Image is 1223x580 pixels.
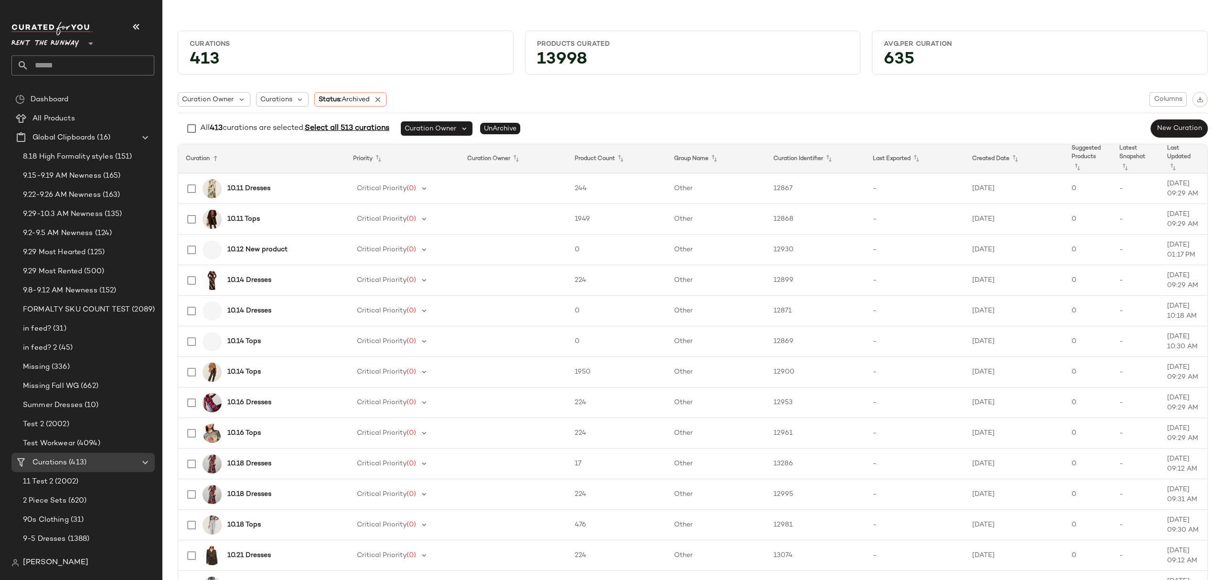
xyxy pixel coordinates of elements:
[865,510,965,540] td: -
[865,173,965,204] td: -
[1064,357,1112,387] td: 0
[203,271,222,290] img: RIX69.jpg
[965,357,1064,387] td: [DATE]
[1112,235,1159,265] td: -
[83,400,99,411] span: (10)
[227,397,271,408] b: 10.16 Dresses
[66,534,90,545] span: (1388)
[23,266,82,277] span: 9.29 Most Rented
[666,296,766,326] td: Other
[357,430,407,437] span: Critical Priority
[190,40,502,49] div: Curations
[11,32,79,50] span: Rent the Runway
[23,209,103,220] span: 9.29-10.3 AM Newness
[23,362,50,373] span: Missing
[357,460,407,467] span: Critical Priority
[1159,235,1207,265] td: [DATE] 01:17 PM
[1112,387,1159,418] td: -
[305,124,389,132] span: Select all 513 curations
[567,479,666,510] td: 224
[1064,510,1112,540] td: 0
[1197,96,1203,103] img: svg%3e
[130,304,155,315] span: (2089)
[666,326,766,357] td: Other
[567,418,666,449] td: 224
[210,124,223,132] span: 413
[1149,92,1187,107] button: Columns
[537,40,849,49] div: Products Curated
[227,489,271,499] b: 10.18 Dresses
[965,510,1064,540] td: [DATE]
[32,457,67,468] span: Curations
[407,521,416,528] span: (0)
[227,306,271,316] b: 10.14 Dresses
[407,460,416,467] span: (0)
[1112,418,1159,449] td: -
[23,171,101,182] span: 9.15-9.19 AM Newness
[965,326,1064,357] td: [DATE]
[405,124,456,134] span: Curation Owner
[182,95,234,105] span: Curation Owner
[766,357,865,387] td: 12900
[1064,387,1112,418] td: 0
[567,510,666,540] td: 476
[1159,265,1207,296] td: [DATE] 09:29 AM
[1112,296,1159,326] td: -
[75,438,100,449] span: (4094)
[66,495,87,506] span: (620)
[113,151,132,162] span: (151)
[357,277,407,284] span: Critical Priority
[1159,296,1207,326] td: [DATE] 10:18 AM
[1112,449,1159,479] td: -
[1159,540,1207,571] td: [DATE] 09:12 AM
[227,550,271,560] b: 10.21 Dresses
[766,265,865,296] td: 12899
[965,418,1064,449] td: [DATE]
[666,235,766,265] td: Other
[1064,235,1112,265] td: 0
[876,53,1203,70] div: 635
[1112,510,1159,540] td: -
[23,557,88,569] span: [PERSON_NAME]
[1064,479,1112,510] td: 0
[203,393,222,412] img: AFRM117.jpg
[23,285,97,296] span: 9.8-9.12 AM Newness
[319,95,370,105] span: Status:
[82,266,104,277] span: (500)
[1159,144,1207,173] th: Last Updated
[407,552,416,559] span: (0)
[766,418,865,449] td: 12961
[23,476,53,487] span: 11 Test 2
[766,510,865,540] td: 12981
[227,214,260,224] b: 10.11 Tops
[666,387,766,418] td: Other
[1154,96,1182,103] span: Columns
[666,418,766,449] td: Other
[529,53,857,70] div: 13998
[965,235,1064,265] td: [DATE]
[101,171,121,182] span: (165)
[666,449,766,479] td: Other
[23,438,75,449] span: Test Workwear
[178,144,345,173] th: Curation
[203,454,222,473] img: MISA123.jpg
[357,368,407,376] span: Critical Priority
[1112,357,1159,387] td: -
[766,449,865,479] td: 13286
[766,479,865,510] td: 12995
[357,338,407,345] span: Critical Priority
[965,144,1064,173] th: Created Date
[1159,418,1207,449] td: [DATE] 09:29 AM
[357,185,407,192] span: Critical Priority
[23,419,44,430] span: Test 2
[965,204,1064,235] td: [DATE]
[1064,173,1112,204] td: 0
[86,247,105,258] span: (125)
[23,400,83,411] span: Summer Dresses
[865,387,965,418] td: -
[23,323,51,334] span: in feed?
[884,40,1196,49] div: Avg.per Curation
[31,94,68,105] span: Dashboard
[357,552,407,559] span: Critical Priority
[567,449,666,479] td: 17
